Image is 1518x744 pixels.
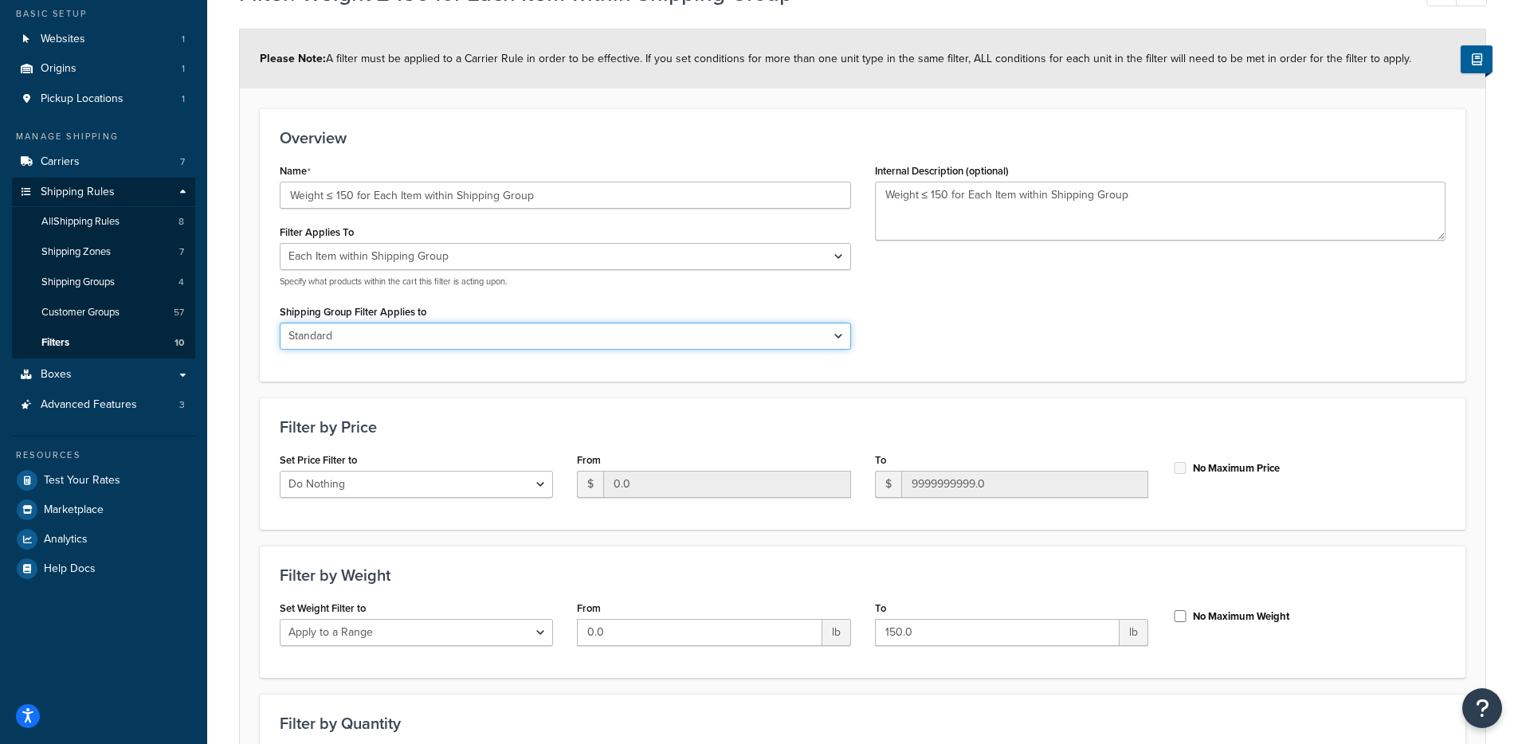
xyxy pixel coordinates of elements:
[1193,461,1280,476] label: No Maximum Price
[12,390,195,420] a: Advanced Features3
[577,454,601,466] label: From
[12,525,195,554] a: Analytics
[12,84,195,114] li: Pickup Locations
[12,237,195,267] a: Shipping Zones7
[280,602,366,614] label: Set Weight Filter to
[577,471,603,498] span: $
[41,62,76,76] span: Origins
[875,182,1446,241] textarea: Weight ≤ 150 for Each Item within Shipping Group
[1462,688,1502,728] button: Open Resource Center
[280,226,354,238] label: Filter Applies To
[12,360,195,390] a: Boxes
[280,129,1445,147] h3: Overview
[12,54,195,84] a: Origins1
[12,298,195,327] li: Customer Groups
[280,566,1445,584] h3: Filter by Weight
[12,495,195,524] a: Marketplace
[41,398,137,412] span: Advanced Features
[175,336,184,350] span: 10
[179,398,185,412] span: 3
[280,418,1445,436] h3: Filter by Price
[12,25,195,54] a: Websites1
[44,503,104,517] span: Marketplace
[12,237,195,267] li: Shipping Zones
[41,155,80,169] span: Carriers
[41,33,85,46] span: Websites
[182,33,185,46] span: 1
[178,276,184,289] span: 4
[12,54,195,84] li: Origins
[12,147,195,177] a: Carriers7
[875,165,1009,177] label: Internal Description (optional)
[1461,45,1493,73] button: Show Help Docs
[182,92,185,106] span: 1
[12,466,195,495] a: Test Your Rates
[875,602,886,614] label: To
[875,454,886,466] label: To
[1193,609,1289,624] label: No Maximum Weight
[44,474,120,488] span: Test Your Rates
[41,336,69,350] span: Filters
[44,562,96,576] span: Help Docs
[260,50,326,67] strong: Please Note:
[12,328,195,358] a: Filters10
[12,268,195,297] a: Shipping Groups4
[12,390,195,420] li: Advanced Features
[12,84,195,114] a: Pickup Locations1
[41,186,115,199] span: Shipping Rules
[12,178,195,359] li: Shipping Rules
[12,554,195,583] a: Help Docs
[12,25,195,54] li: Websites
[174,306,184,319] span: 57
[822,619,851,646] span: lb
[41,306,120,319] span: Customer Groups
[12,178,195,207] a: Shipping Rules
[12,7,195,21] div: Basic Setup
[41,368,72,382] span: Boxes
[12,298,195,327] a: Customer Groups57
[260,50,1411,67] span: A filter must be applied to a Carrier Rule in order to be effective. If you set conditions for mo...
[12,328,195,358] li: Filters
[41,215,120,229] span: All Shipping Rules
[12,147,195,177] li: Carriers
[12,130,195,143] div: Manage Shipping
[12,448,195,462] div: Resources
[875,471,901,498] span: $
[179,245,184,259] span: 7
[280,715,1445,732] h3: Filter by Quantity
[1120,619,1148,646] span: lb
[280,454,357,466] label: Set Price Filter to
[41,276,115,289] span: Shipping Groups
[280,306,426,318] label: Shipping Group Filter Applies to
[41,92,124,106] span: Pickup Locations
[12,268,195,297] li: Shipping Groups
[178,215,184,229] span: 8
[280,276,851,288] p: Specify what products within the cart this filter is acting upon.
[12,207,195,237] a: AllShipping Rules8
[41,245,111,259] span: Shipping Zones
[182,62,185,76] span: 1
[280,165,311,178] label: Name
[44,533,88,546] span: Analytics
[180,155,185,169] span: 7
[577,602,601,614] label: From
